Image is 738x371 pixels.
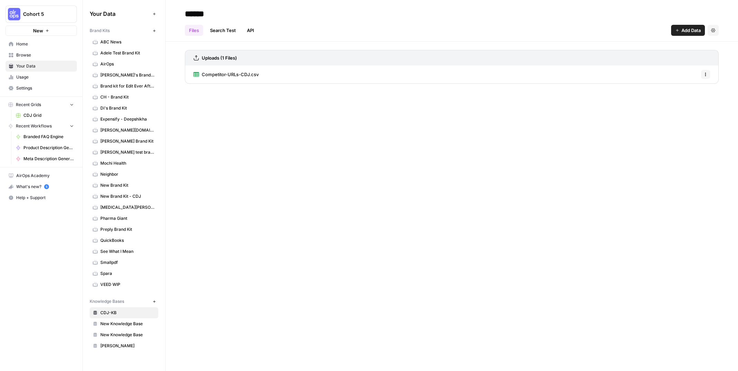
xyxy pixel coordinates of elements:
span: Branded FAQ Engine [23,134,74,140]
span: Your Data [90,10,150,18]
a: Your Data [6,61,77,72]
button: Add Data [671,25,705,36]
span: New Brand Kit - CDJ [100,193,155,199]
a: 5 [44,184,49,189]
span: CDJ-KB [100,310,155,316]
a: New Knowledge Base [90,318,158,329]
span: New Brand Kit [100,182,155,188]
a: Preply Brand Kit [90,224,158,235]
a: Branded FAQ Engine [13,131,77,142]
span: See What I Mean [100,248,155,255]
span: Smallpdf [100,259,155,266]
span: QuickBooks [100,237,155,244]
span: [PERSON_NAME] Brand Kit [100,138,155,144]
span: Neighbor [100,171,155,177]
span: Brand Kits [90,28,110,34]
a: Neighbor [90,169,158,180]
a: Expensify - Deepshikha [90,114,158,125]
span: Usage [16,74,74,80]
a: Pharma Giant [90,213,158,224]
span: [PERSON_NAME] [100,343,155,349]
a: Smallpdf [90,257,158,268]
a: Browse [6,50,77,61]
a: CH - Brand Kit [90,92,158,103]
a: AirOps Academy [6,170,77,181]
span: Cohort 5 [23,11,65,18]
button: Recent Grids [6,100,77,110]
a: New Brand Kit [90,180,158,191]
span: Settings [16,85,74,91]
span: Product Description Generator [23,145,74,151]
span: Di's Brand Kit [100,105,155,111]
div: What's new? [6,182,77,192]
a: New Brand Kit - CDJ [90,191,158,202]
button: Help + Support [6,192,77,203]
span: Adele Test Brand Kit [100,50,155,56]
a: Home [6,39,77,50]
a: [MEDICAL_DATA][PERSON_NAME] [90,202,158,213]
span: New Knowledge Base [100,332,155,338]
a: [PERSON_NAME][DOMAIN_NAME] [90,125,158,136]
a: Meta Description Generator [13,153,77,164]
a: Settings [6,83,77,94]
span: VEED WIP [100,281,155,288]
span: [MEDICAL_DATA][PERSON_NAME] [100,204,155,210]
span: Brand kit for Edit Ever After ([PERSON_NAME]) [100,83,155,89]
span: New Knowledge Base [100,321,155,327]
span: Mochi Health [100,160,155,166]
button: Workspace: Cohort 5 [6,6,77,23]
a: Spara [90,268,158,279]
a: CDJ-KB [90,307,158,318]
span: New [33,27,43,34]
a: VEED WIP [90,279,158,290]
h3: Uploads (1 Files) [202,54,237,61]
span: Preply Brand Kit [100,226,155,233]
span: Knowledge Bases [90,298,124,305]
span: Competitor-URLs-CDJ.csv [202,71,259,78]
a: [PERSON_NAME]'s Brand Kit [90,70,158,81]
span: CH - Brand Kit [100,94,155,100]
span: Pharma Giant [100,215,155,221]
a: Product Description Generator [13,142,77,153]
a: Search Test [206,25,240,36]
a: Files [185,25,203,36]
button: Recent Workflows [6,121,77,131]
a: AirOps [90,59,158,70]
span: Home [16,41,74,47]
span: [PERSON_NAME]'s Brand Kit [100,72,155,78]
a: CDJ Grid [13,110,77,121]
span: Meta Description Generator [23,156,74,162]
span: [PERSON_NAME] test brand kit [100,149,155,155]
a: [PERSON_NAME] test brand kit [90,147,158,158]
span: Browse [16,52,74,58]
a: ABC News [90,37,158,48]
span: Expensify - Deepshikha [100,116,155,122]
a: API [243,25,258,36]
button: New [6,25,77,36]
span: Recent Grids [16,102,41,108]
a: Di's Brand Kit [90,103,158,114]
a: New Knowledge Base [90,329,158,340]
span: AirOps Academy [16,173,74,179]
a: Brand kit for Edit Ever After ([PERSON_NAME]) [90,81,158,92]
a: Uploads (1 Files) [193,50,237,65]
a: QuickBooks [90,235,158,246]
text: 5 [46,185,47,188]
a: Competitor-URLs-CDJ.csv [193,65,259,83]
a: See What I Mean [90,246,158,257]
span: Help + Support [16,195,74,201]
a: [PERSON_NAME] Brand Kit [90,136,158,147]
span: Your Data [16,63,74,69]
span: CDJ Grid [23,112,74,118]
span: Recent Workflows [16,123,52,129]
span: Add Data [681,27,701,34]
a: Usage [6,72,77,83]
button: What's new? 5 [6,181,77,192]
img: Cohort 5 Logo [8,8,20,20]
span: ABC News [100,39,155,45]
a: Mochi Health [90,158,158,169]
span: Spara [100,270,155,277]
span: AirOps [100,61,155,67]
a: [PERSON_NAME] [90,340,158,351]
a: Adele Test Brand Kit [90,48,158,59]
